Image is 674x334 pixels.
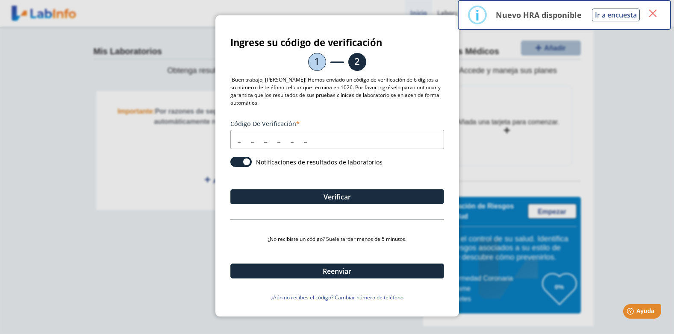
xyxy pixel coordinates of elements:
input: _ _ _ _ _ _ [230,130,444,149]
button: Close this dialog [645,6,660,21]
li: 1 [308,53,326,71]
div: i [475,7,480,23]
a: ¿Aún no recibes el código? Cambiar número de teléfono [230,294,444,302]
p: ¡Buen trabajo, [PERSON_NAME]! Hemos enviado un código de verificación de 6 dígitos a su número de... [230,76,444,107]
button: Verificar [230,189,444,204]
button: Ir a encuesta [592,9,640,21]
p: ¿No recibiste un código? Suele tardar menos de 5 minutos. [230,235,444,243]
p: Nuevo HRA disponible [496,10,582,20]
li: 2 [348,53,366,71]
label: Código de verificación [230,120,444,128]
button: Reenviar [230,264,444,278]
label: Notificaciones de resultados de laboratorios [256,158,383,166]
iframe: Help widget launcher [598,301,665,325]
h3: Ingrese su código de verificación [230,37,444,48]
